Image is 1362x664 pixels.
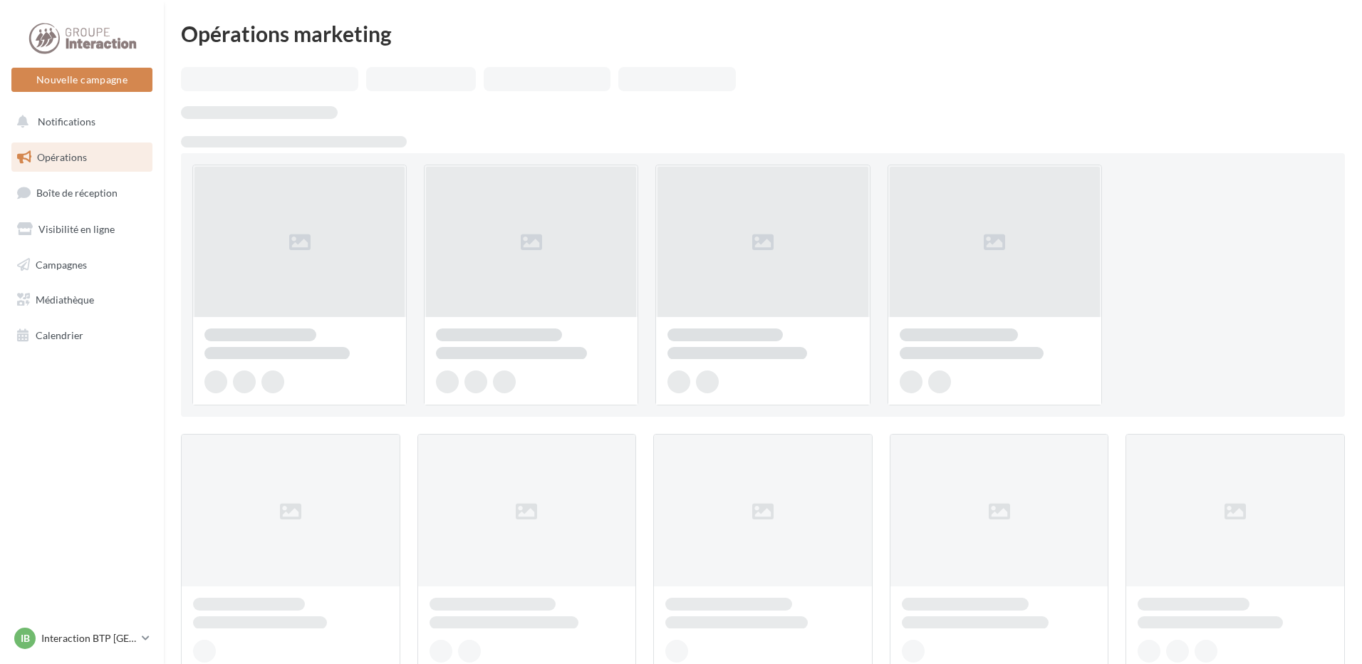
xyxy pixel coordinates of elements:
[9,214,155,244] a: Visibilité en ligne
[36,258,87,270] span: Campagnes
[9,177,155,208] a: Boîte de réception
[36,329,83,341] span: Calendrier
[36,187,118,199] span: Boîte de réception
[181,23,1345,44] div: Opérations marketing
[38,115,95,128] span: Notifications
[36,294,94,306] span: Médiathèque
[9,285,155,315] a: Médiathèque
[11,625,152,652] a: IB Interaction BTP [GEOGRAPHIC_DATA]
[21,631,30,645] span: IB
[41,631,136,645] p: Interaction BTP [GEOGRAPHIC_DATA]
[9,250,155,280] a: Campagnes
[9,107,150,137] button: Notifications
[9,321,155,351] a: Calendrier
[11,68,152,92] button: Nouvelle campagne
[9,142,155,172] a: Opérations
[38,223,115,235] span: Visibilité en ligne
[37,151,87,163] span: Opérations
